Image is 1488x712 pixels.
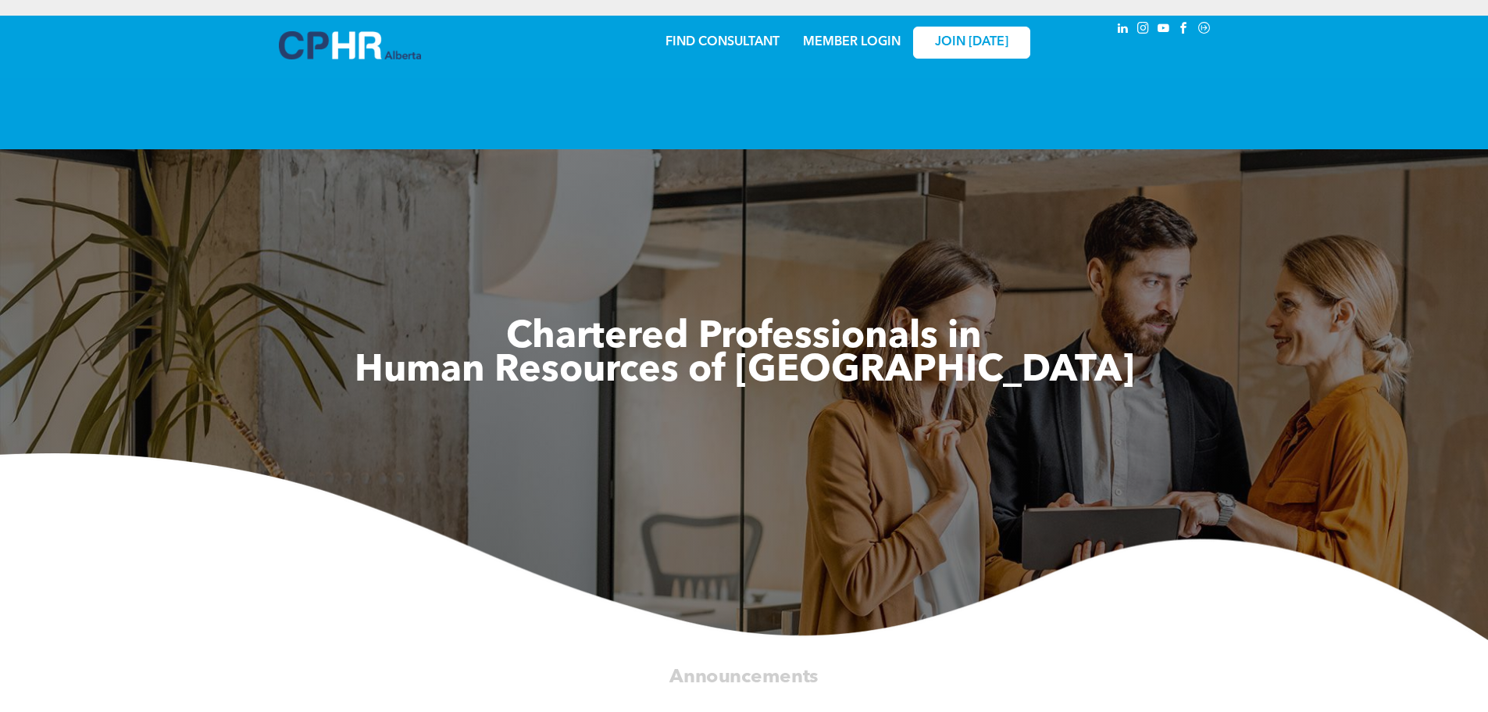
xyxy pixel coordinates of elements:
a: instagram [1135,20,1152,41]
a: MEMBER LOGIN [803,36,901,48]
span: JOIN [DATE] [935,35,1008,50]
a: linkedin [1115,20,1132,41]
span: Announcements [669,667,819,685]
a: FIND CONSULTANT [665,36,780,48]
a: JOIN [DATE] [913,27,1030,59]
span: Human Resources of [GEOGRAPHIC_DATA] [355,352,1134,390]
img: A blue and white logo for cp alberta [279,31,421,59]
span: Chartered Professionals in [506,319,982,356]
a: Social network [1196,20,1213,41]
a: youtube [1155,20,1172,41]
a: facebook [1176,20,1193,41]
